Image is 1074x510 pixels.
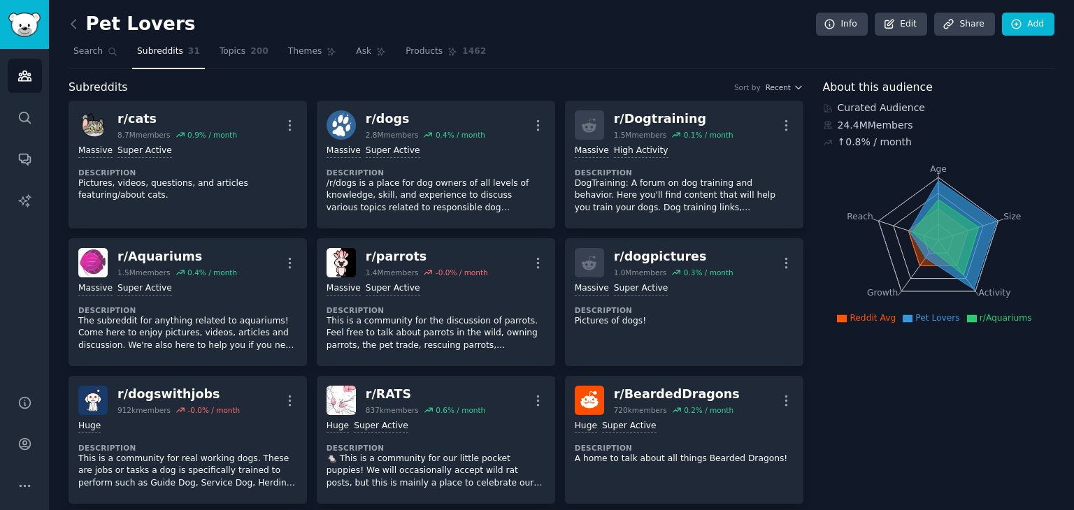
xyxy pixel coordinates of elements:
span: r/Aquariums [980,313,1032,323]
p: Pictures of dogs! [575,315,794,328]
a: BeardedDragonsr/BeardedDragons720kmembers0.2% / monthHugeSuper ActiveDescriptionA home to talk ab... [565,376,803,504]
p: Pictures, videos, questions, and articles featuring/about cats. [78,177,297,202]
dt: Description [78,305,297,315]
div: 8.7M members [117,130,171,140]
a: Subreddits31 [132,41,205,69]
span: Subreddits [137,45,183,58]
div: -0.0 % / month [187,405,240,415]
div: Sort by [734,82,761,92]
div: Massive [327,282,361,296]
span: About this audience [823,79,933,96]
span: Pet Lovers [915,313,960,323]
tspan: Growth [867,288,898,298]
div: r/ BeardedDragons [614,386,740,403]
div: 720k members [614,405,667,415]
a: dogswithjobsr/dogswithjobs912kmembers-0.0% / monthHugeDescriptionThis is a community for real wor... [69,376,307,504]
a: Ask [351,41,391,69]
dt: Description [575,305,794,315]
span: Ask [356,45,371,58]
span: Recent [766,82,791,92]
div: Huge [78,420,101,433]
h2: Pet Lovers [69,13,195,36]
div: 0.4 % / month [436,130,485,140]
tspan: Reach [847,211,873,221]
div: 0.2 % / month [684,405,733,415]
div: Massive [575,145,609,158]
div: r/ Dogtraining [614,110,733,128]
a: Share [934,13,994,36]
img: dogs [327,110,356,140]
p: DogTraining: A forum on dog training and behavior. Here you'll find content that will help you tr... [575,177,794,214]
div: r/ cats [117,110,237,128]
a: Edit [875,13,927,36]
a: dogsr/dogs2.8Mmembers0.4% / monthMassiveSuper ActiveDescription/r/dogs is a place for dog owners ... [317,101,555,228]
img: parrots [327,248,356,277]
div: Huge [575,420,597,433]
span: Products [406,45,443,58]
span: Subreddits [69,79,128,96]
dt: Description [327,443,545,453]
a: Aquariumsr/Aquariums1.5Mmembers0.4% / monthMassiveSuper ActiveDescriptionThe subreddit for anythi... [69,238,307,366]
div: r/ Aquariums [117,248,237,265]
div: r/ RATS [366,386,485,403]
a: Themes [283,41,342,69]
span: 1462 [462,45,486,58]
div: Super Active [117,282,172,296]
div: r/ dogpictures [614,248,733,265]
p: A home to talk about all things Bearded Dragons! [575,453,794,465]
div: Curated Audience [823,101,1055,115]
p: 🐁 This is a community for our little pocket puppies! We will occasionally accept wild rat posts, ... [327,453,545,490]
span: Search [73,45,103,58]
a: Search [69,41,122,69]
dt: Description [575,443,794,453]
a: catsr/cats8.7Mmembers0.9% / monthMassiveSuper ActiveDescriptionPictures, videos, questions, and a... [69,101,307,228]
button: Recent [766,82,803,92]
dt: Description [78,168,297,177]
p: This is a community for real working dogs. These are jobs or tasks a dog is specifically trained ... [78,453,297,490]
span: Reddit Avg [850,313,896,323]
div: Super Active [366,145,420,158]
div: Massive [78,145,113,158]
dt: Description [78,443,297,453]
div: 837k members [366,405,419,415]
div: Massive [327,145,361,158]
img: RATS [327,386,356,415]
div: 2.8M members [366,130,419,140]
span: Themes [288,45,322,58]
dt: Description [327,168,545,177]
div: 0.9 % / month [187,130,237,140]
img: cats [78,110,108,140]
div: 1.0M members [614,268,667,277]
div: 24.4M Members [823,118,1055,133]
tspan: Activity [978,288,1010,298]
dt: Description [327,305,545,315]
div: 1.5M members [614,130,667,140]
div: r/ dogs [366,110,485,128]
div: ↑ 0.8 % / month [838,135,912,150]
tspan: Age [930,164,947,174]
a: r/Dogtraining1.5Mmembers0.1% / monthMassiveHigh ActivityDescriptionDogTraining: A forum on dog tr... [565,101,803,228]
div: -0.0 % / month [436,268,488,277]
div: 0.6 % / month [436,405,485,415]
div: High Activity [614,145,668,158]
div: Massive [575,282,609,296]
p: /r/dogs is a place for dog owners of all levels of knowledge, skill, and experience to discuss va... [327,177,545,214]
div: 0.3 % / month [684,268,733,277]
a: parrotsr/parrots1.4Mmembers-0.0% / monthMassiveSuper ActiveDescriptionThis is a community for the... [317,238,555,366]
div: Super Active [602,420,657,433]
img: BeardedDragons [575,386,604,415]
div: r/ dogswithjobs [117,386,240,403]
div: Massive [78,282,113,296]
p: This is a community for the discussion of parrots. Feel free to talk about parrots in the wild, o... [327,315,545,352]
a: Info [816,13,868,36]
div: Super Active [354,420,408,433]
img: Aquariums [78,248,108,277]
div: Huge [327,420,349,433]
p: The subreddit for anything related to aquariums! Come here to enjoy pictures, videos, articles an... [78,315,297,352]
div: 0.1 % / month [684,130,733,140]
tspan: Size [1003,211,1021,221]
div: r/ parrots [366,248,488,265]
div: 912k members [117,405,171,415]
div: 1.5M members [117,268,171,277]
div: Super Active [614,282,668,296]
